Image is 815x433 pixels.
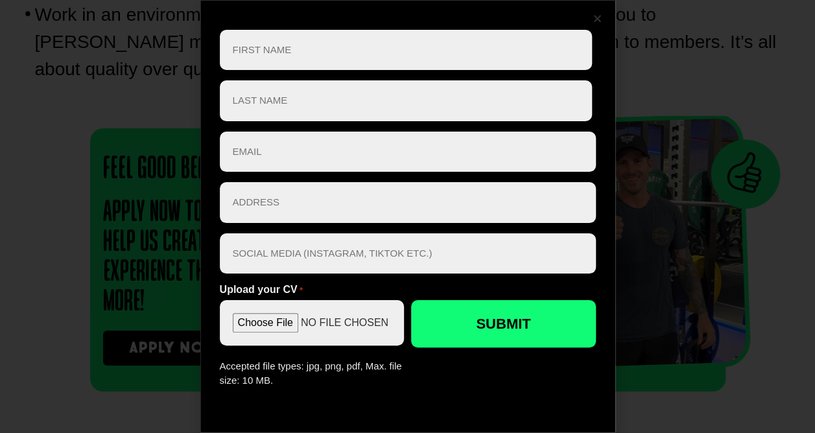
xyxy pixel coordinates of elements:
input: Address [220,182,596,223]
span: Accepted file types: jpg, png, pdf, Max. file size: 10 MB. [220,351,404,388]
input: Last Name [220,80,592,121]
input: First Name [220,30,592,71]
label: Upload your CV [220,285,303,295]
input: Email [220,132,596,172]
input: Social Media (Instagram, Tiktok ETC.) [220,233,596,274]
a: Close [593,14,602,23]
input: Submit [411,300,595,347]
